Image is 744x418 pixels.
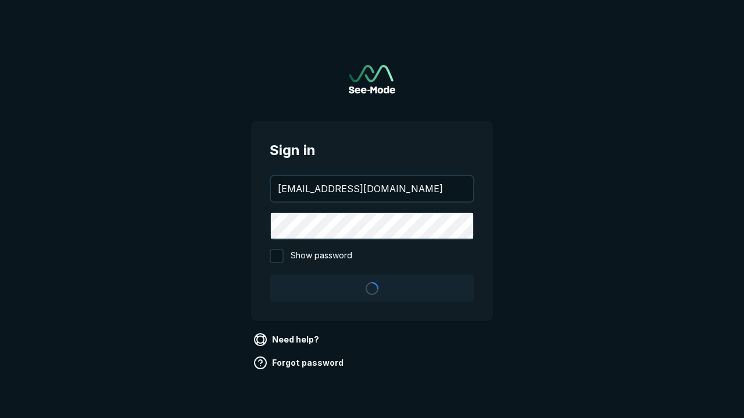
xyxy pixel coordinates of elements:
a: Need help? [251,330,324,349]
span: Sign in [270,140,474,161]
a: Go to sign in [349,65,395,93]
a: Forgot password [251,354,348,372]
img: See-Mode Logo [349,65,395,93]
span: Show password [291,249,352,263]
input: your@email.com [271,176,473,201]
